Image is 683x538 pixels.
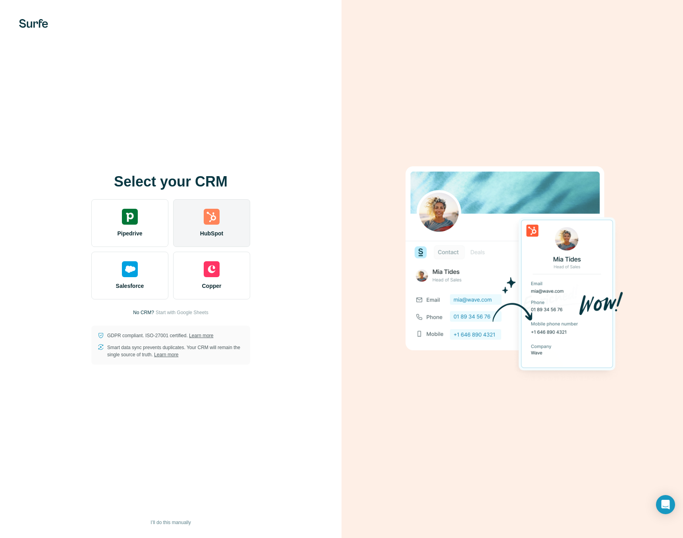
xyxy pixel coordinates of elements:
img: HUBSPOT image [401,154,623,385]
img: Surfe's logo [19,19,48,28]
span: Salesforce [116,282,144,290]
img: hubspot's logo [204,209,220,225]
span: HubSpot [200,229,223,237]
h1: Select your CRM [91,174,250,190]
button: I’ll do this manually [145,517,196,528]
span: Copper [202,282,222,290]
img: pipedrive's logo [122,209,138,225]
p: No CRM? [133,309,154,316]
p: GDPR compliant. ISO-27001 certified. [107,332,213,339]
img: copper's logo [204,261,220,277]
button: Start with Google Sheets [156,309,208,316]
img: salesforce's logo [122,261,138,277]
a: Learn more [154,352,178,357]
p: Smart data sync prevents duplicates. Your CRM will remain the single source of truth. [107,344,244,358]
span: I’ll do this manually [150,519,191,526]
a: Learn more [189,333,213,338]
div: Open Intercom Messenger [656,495,675,514]
span: Pipedrive [117,229,142,237]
